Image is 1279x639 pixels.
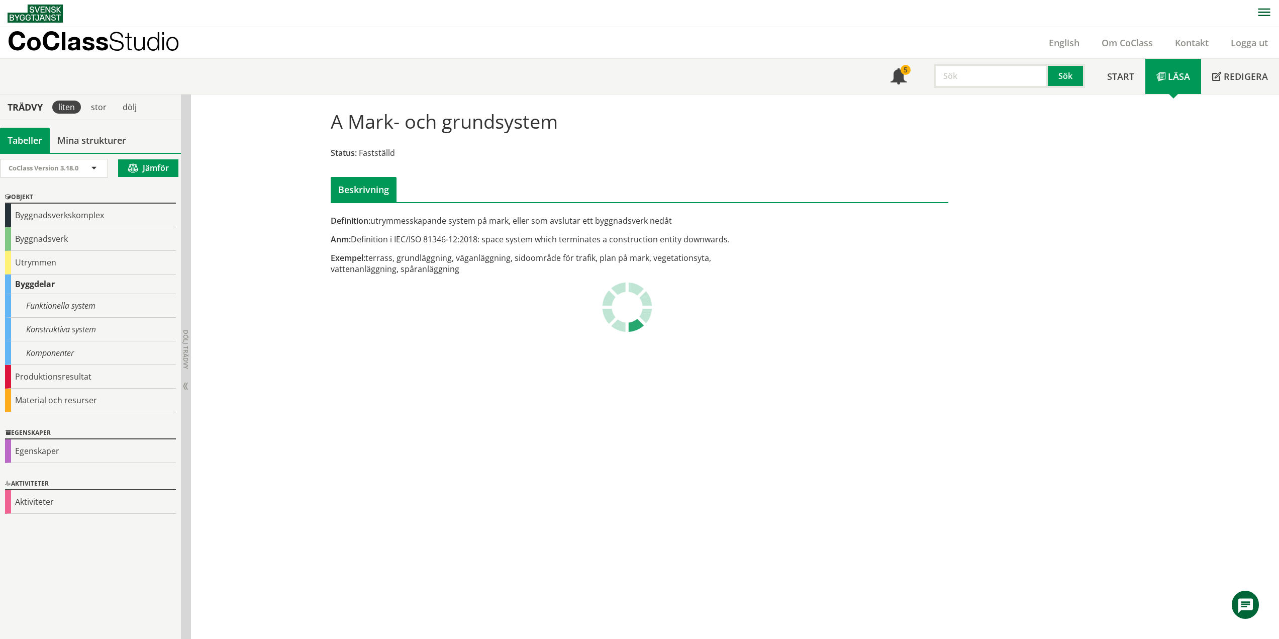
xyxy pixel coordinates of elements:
span: Start [1107,70,1134,82]
div: Beskrivning [331,177,397,202]
div: utrymmesskapande system på mark, eller som avslutar ett byggnadsverk nedåt [331,215,737,226]
span: Redigera [1224,70,1268,82]
div: stor [85,101,113,114]
img: Laddar [602,282,652,332]
span: Notifikationer [891,69,907,85]
div: Produktionsresultat [5,365,176,389]
a: English [1038,37,1091,49]
div: Definition i IEC/ISO 81346-12:2018: space system which terminates a construction entity downwards. [331,234,737,245]
a: Kontakt [1164,37,1220,49]
div: Komponenter [5,341,176,365]
a: Läsa [1145,59,1201,94]
div: dölj [117,101,143,114]
div: Objekt [5,192,176,204]
button: Sök [1048,64,1085,88]
span: Fastställd [359,147,395,158]
a: Start [1096,59,1145,94]
div: Byggnadsverk [5,227,176,251]
span: Läsa [1168,70,1190,82]
a: Redigera [1201,59,1279,94]
div: Byggnadsverkskomplex [5,204,176,227]
div: Byggdelar [5,275,176,294]
a: CoClassStudio [8,27,201,58]
div: Funktionella system [5,294,176,318]
span: Dölj trädvy [181,330,190,369]
img: Svensk Byggtjänst [8,5,63,23]
div: terrass, grundläggning, väganläggning, sidoområde för trafik, plan på mark, vegetationsyta, vatte... [331,252,737,275]
span: Studio [109,26,179,56]
a: 5 [879,59,918,94]
span: CoClass Version 3.18.0 [9,163,78,172]
div: Utrymmen [5,251,176,275]
div: Egenskaper [5,439,176,463]
p: CoClass [8,35,179,47]
span: Status: [331,147,357,158]
h1: A Mark- och grundsystem [331,110,558,132]
div: liten [52,101,81,114]
div: 5 [901,65,911,75]
a: Om CoClass [1091,37,1164,49]
div: Aktiviteter [5,490,176,514]
a: Mina strukturer [50,128,134,153]
span: Definition: [331,215,370,226]
span: Exempel: [331,252,365,263]
div: Trädvy [2,102,48,113]
div: Egenskaper [5,427,176,439]
div: Aktiviteter [5,478,176,490]
a: Logga ut [1220,37,1279,49]
button: Jämför [118,159,178,177]
div: Konstruktiva system [5,318,176,341]
span: Anm: [331,234,351,245]
input: Sök [934,64,1048,88]
div: Material och resurser [5,389,176,412]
